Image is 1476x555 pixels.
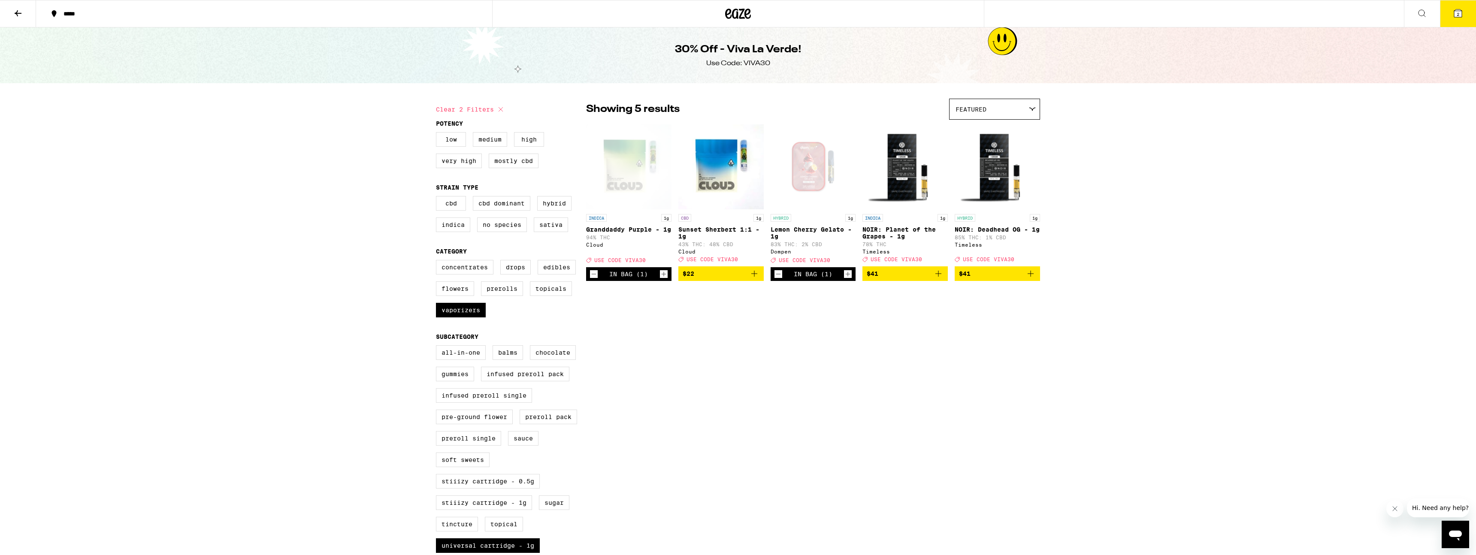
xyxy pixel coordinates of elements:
span: 2 [1457,12,1459,17]
p: INDICA [862,214,883,222]
p: 94% THC [586,235,671,240]
a: Open page for NOIR: Planet of the Grapes - 1g from Timeless [862,124,948,266]
label: Mostly CBD [489,154,538,168]
label: Universal Cartridge - 1g [436,538,540,553]
p: HYBRID [955,214,975,222]
iframe: Button to launch messaging window [1442,521,1469,548]
label: STIIIZY Cartridge - 0.5g [436,474,540,489]
p: 78% THC [862,241,948,247]
p: NOIR: Deadhead OG - 1g [955,226,1040,233]
legend: Potency [436,120,463,127]
a: Open page for NOIR: Deadhead OG - 1g from Timeless [955,124,1040,266]
img: Cloud - Sunset Sherbert 1:1 - 1g [678,124,764,210]
div: In Bag (1) [609,271,648,277]
label: Tincture [436,517,478,531]
label: Preroll Single [436,431,501,446]
span: USE CODE VIVA30 [871,256,922,262]
p: 1g [845,214,856,222]
p: HYBRID [771,214,791,222]
p: CBD [678,214,691,222]
label: Infused Preroll Single [436,388,532,403]
label: Drops [500,260,531,274]
label: Chocolate [530,345,576,360]
p: 1g [661,214,671,222]
iframe: Close message [1386,500,1403,517]
span: USE CODE VIVA30 [779,257,830,263]
a: Open page for Lemon Cherry Gelato - 1g from Dompen [771,124,856,267]
label: CBD [436,196,466,211]
label: Gummies [436,367,474,381]
label: CBD Dominant [473,196,530,211]
div: Cloud [678,249,764,254]
label: All-In-One [436,345,486,360]
button: Increment [659,270,668,278]
h1: 30% Off - Viva La Verde! [675,42,802,57]
label: High [514,132,544,147]
a: Open page for Granddaddy Purple - 1g from Cloud [586,124,671,267]
label: Hybrid [537,196,572,211]
span: USE CODE VIVA30 [963,256,1014,262]
p: 1g [753,214,764,222]
span: $22 [683,270,694,277]
legend: Strain Type [436,184,478,191]
iframe: Message from company [1407,498,1469,517]
label: Infused Preroll Pack [481,367,569,381]
button: Add to bag [955,266,1040,281]
span: Featured [956,106,986,113]
span: $41 [959,270,971,277]
label: Prerolls [481,281,523,296]
a: Open page for Sunset Sherbert 1:1 - 1g from Cloud [678,124,764,266]
label: Concentrates [436,260,493,274]
p: 1g [938,214,948,222]
p: INDICA [586,214,607,222]
span: $41 [867,270,878,277]
label: No Species [477,217,527,232]
label: Topicals [530,281,572,296]
p: Sunset Sherbert 1:1 - 1g [678,226,764,240]
p: NOIR: Planet of the Grapes - 1g [862,226,948,240]
label: Soft Sweets [436,452,490,467]
button: Increment [844,270,852,278]
label: Vaporizers [436,303,486,317]
p: 1g [1030,214,1040,222]
label: Flowers [436,281,474,296]
span: USE CODE VIVA30 [687,256,738,262]
img: Timeless - NOIR: Deadhead OG - 1g [955,124,1040,210]
span: USE CODE VIVA30 [594,257,646,263]
label: Sauce [508,431,538,446]
p: Showing 5 results [586,102,680,117]
legend: Subcategory [436,333,478,340]
button: Decrement [774,270,783,278]
button: 2 [1440,0,1476,27]
div: In Bag (1) [794,271,832,277]
div: Timeless [862,249,948,254]
button: Clear 2 filters [436,99,506,120]
div: Dompen [771,249,856,254]
label: Sugar [539,495,569,510]
button: Add to bag [678,266,764,281]
label: Topical [485,517,523,531]
label: Indica [436,217,470,232]
label: Pre-ground Flower [436,410,513,424]
div: Timeless [955,242,1040,247]
label: Very High [436,154,482,168]
label: Medium [473,132,507,147]
label: STIIIZY Cartridge - 1g [436,495,532,510]
p: 43% THC: 48% CBD [678,241,764,247]
img: Timeless - NOIR: Planet of the Grapes - 1g [862,124,948,210]
div: Cloud [586,242,671,247]
label: Edibles [538,260,576,274]
p: Granddaddy Purple - 1g [586,226,671,233]
button: Add to bag [862,266,948,281]
label: Balms [493,345,523,360]
p: 83% THC: 2% CBD [771,241,856,247]
div: Use Code: VIVA30 [706,59,770,68]
legend: Category [436,248,467,255]
label: Low [436,132,466,147]
label: Sativa [534,217,568,232]
button: Decrement [590,270,598,278]
label: Preroll Pack [520,410,577,424]
p: 85% THC: 1% CBD [955,235,1040,240]
p: Lemon Cherry Gelato - 1g [771,226,856,240]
